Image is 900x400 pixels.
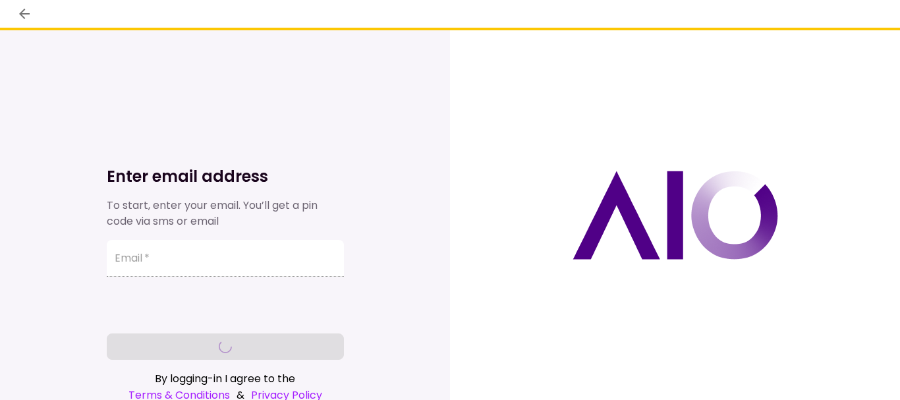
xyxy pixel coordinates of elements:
h1: Enter email address [107,166,344,187]
div: To start, enter your email. You’ll get a pin code via sms or email [107,198,344,229]
button: back [13,3,36,25]
img: AIO logo [573,171,778,260]
div: By logging-in I agree to the [107,370,344,387]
